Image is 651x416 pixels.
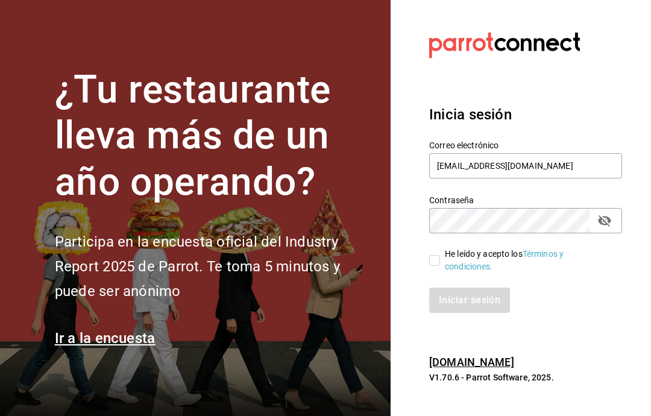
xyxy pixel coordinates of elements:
[445,249,564,271] a: Términos y condiciones.
[429,153,622,178] input: Ingresa tu correo electrónico
[429,356,514,368] a: [DOMAIN_NAME]
[55,230,376,303] h2: Participa en la encuesta oficial del Industry Report 2025 de Parrot. Te toma 5 minutos y puede se...
[429,140,622,149] label: Correo electrónico
[594,210,615,231] button: passwordField
[445,248,612,273] div: He leído y acepto los
[55,67,376,206] h1: ¿Tu restaurante lleva más de un año operando?
[429,195,622,204] label: Contraseña
[429,104,622,125] h3: Inicia sesión
[429,371,622,383] p: V1.70.6 - Parrot Software, 2025.
[55,330,156,347] a: Ir a la encuesta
